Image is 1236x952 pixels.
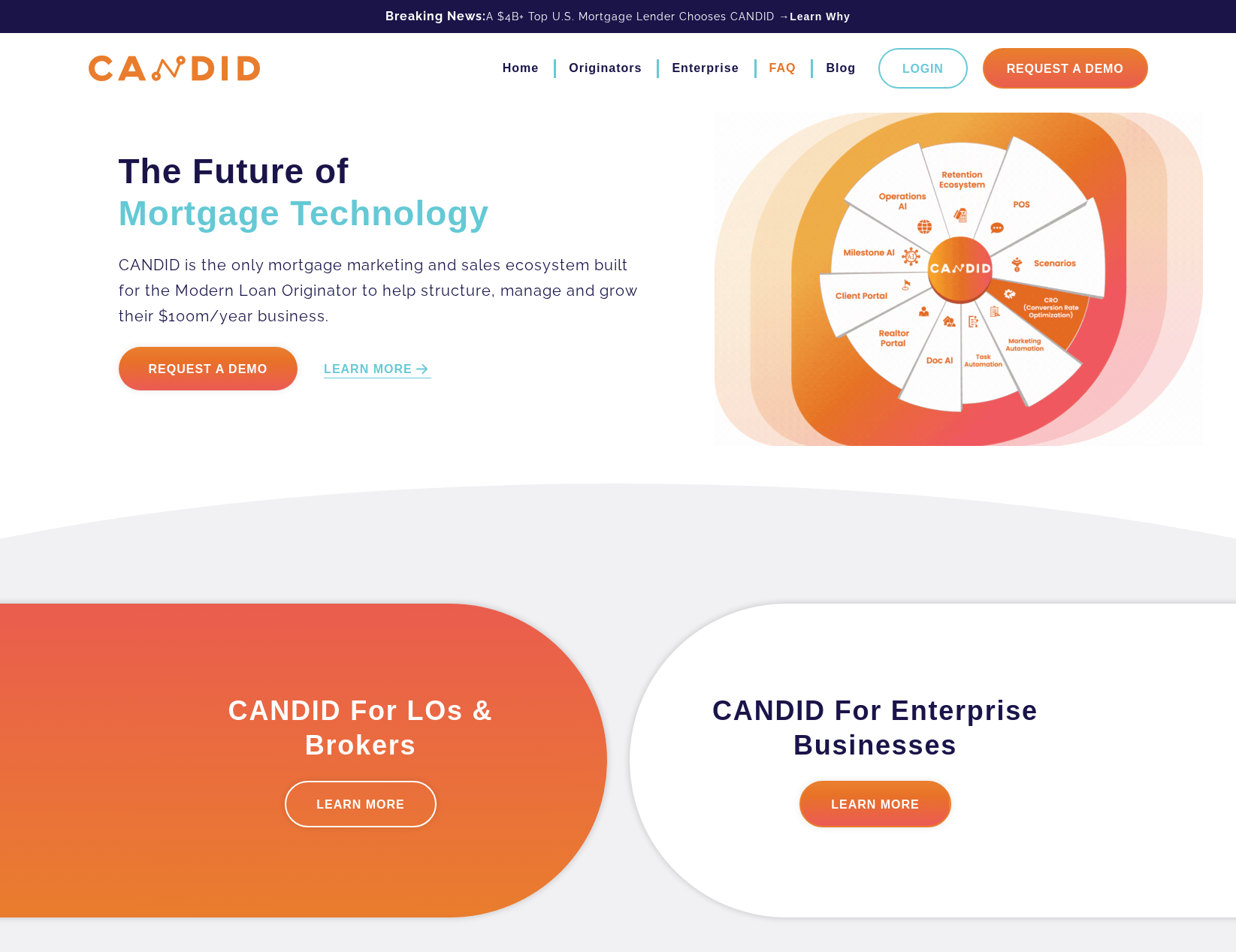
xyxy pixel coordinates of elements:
a: Blog [826,56,856,81]
a: Home [503,56,539,81]
a: FAQ [769,56,796,81]
h3: CANDID For Enterprise Businesses [705,694,1047,763]
a: Learn Why [790,9,851,24]
a: Enterprise [672,56,739,81]
a: LEARN MORE [799,781,951,827]
a: Originators [569,56,642,81]
img: Candid Hero Image [715,113,1203,446]
p: CANDID is the only mortgage marketing and sales ecosystem built for the Modern Loan Originator to... [119,252,639,329]
span: Mortgage Technology [119,194,490,233]
a: Login [878,48,968,89]
h2: The Future of [119,150,639,234]
h3: CANDID For LOs & Brokers [190,694,532,763]
img: CANDID APP [89,56,260,82]
a: LEARN MORE [285,781,437,827]
b: Breaking News: [385,9,486,23]
a: LEARN MORE [324,361,431,378]
a: Request A Demo [983,48,1148,89]
a: Request a Demo [119,347,298,390]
